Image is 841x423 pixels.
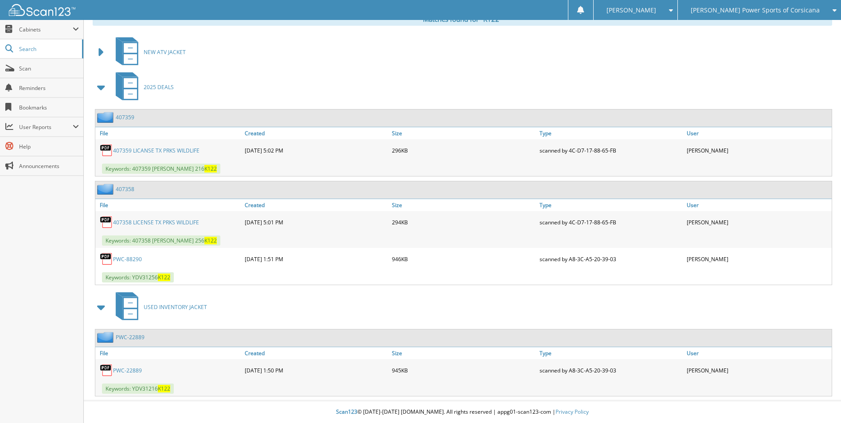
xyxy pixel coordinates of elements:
[797,380,841,423] iframe: Chat Widget
[158,274,170,281] span: K122
[102,164,220,174] span: Keywords: 407359 [PERSON_NAME] 216
[144,48,186,56] span: NEW ATV JACKET
[555,408,589,415] a: Privacy Policy
[144,83,174,91] span: 2025 DEALS
[97,112,116,123] img: folder2.png
[110,290,207,325] a: USED INVENTORY JACKET
[19,123,73,131] span: User Reports
[537,250,685,268] div: scanned by A8-3C-A5-20-39-03
[95,199,243,211] a: File
[691,8,820,13] span: [PERSON_NAME] Power Sports of Corsicana
[685,199,832,211] a: User
[110,70,174,105] a: 2025 DEALS
[537,213,685,231] div: scanned by 4C-D7-17-88-65-FB
[19,143,79,150] span: Help
[336,408,357,415] span: Scan123
[113,147,199,154] a: 407359 LICANSE TX PRKS WILDLIFE
[102,384,174,394] span: Keywords: YDV31216
[100,215,113,229] img: PDF.png
[9,4,75,16] img: scan123-logo-white.svg
[19,45,78,53] span: Search
[113,255,142,263] a: PWC-88290
[110,35,186,70] a: NEW ATV JACKET
[144,303,207,311] span: USED INVENTORY JACKET
[102,272,174,282] span: Keywords: YDV31256
[537,141,685,159] div: scanned by 4C-D7-17-88-65-FB
[19,84,79,92] span: Reminders
[19,26,73,33] span: Cabinets
[243,361,390,379] div: [DATE] 1:50 PM
[19,65,79,72] span: Scan
[100,252,113,266] img: PDF.png
[243,213,390,231] div: [DATE] 5:01 PM
[243,347,390,359] a: Created
[243,141,390,159] div: [DATE] 5:02 PM
[116,114,134,121] a: 407359
[537,361,685,379] div: scanned by A8-3C-A5-20-39-03
[204,165,217,172] span: K122
[685,361,832,379] div: [PERSON_NAME]
[95,347,243,359] a: File
[685,250,832,268] div: [PERSON_NAME]
[243,199,390,211] a: Created
[95,127,243,139] a: File
[100,144,113,157] img: PDF.png
[606,8,656,13] span: [PERSON_NAME]
[100,364,113,377] img: PDF.png
[113,219,199,226] a: 407358 LICENSE TX PRKS WILDLIFE
[158,385,170,392] span: K122
[84,401,841,423] div: © [DATE]-[DATE] [DOMAIN_NAME]. All rights reserved | appg01-scan123-com |
[390,250,537,268] div: 946KB
[390,127,537,139] a: Size
[685,127,832,139] a: User
[243,250,390,268] div: [DATE] 1:51 PM
[19,104,79,111] span: Bookmarks
[116,185,134,193] a: 407358
[116,333,145,341] a: PWC-22889
[390,347,537,359] a: Size
[685,347,832,359] a: User
[685,141,832,159] div: [PERSON_NAME]
[685,213,832,231] div: [PERSON_NAME]
[537,127,685,139] a: Type
[204,237,217,244] span: K122
[102,235,220,246] span: Keywords: 407358 [PERSON_NAME] 256
[537,199,685,211] a: Type
[113,367,142,374] a: PWC-22889
[19,162,79,170] span: Announcements
[97,184,116,195] img: folder2.png
[390,213,537,231] div: 294KB
[243,127,390,139] a: Created
[390,361,537,379] div: 945KB
[390,141,537,159] div: 296KB
[390,199,537,211] a: Size
[537,347,685,359] a: Type
[97,332,116,343] img: folder2.png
